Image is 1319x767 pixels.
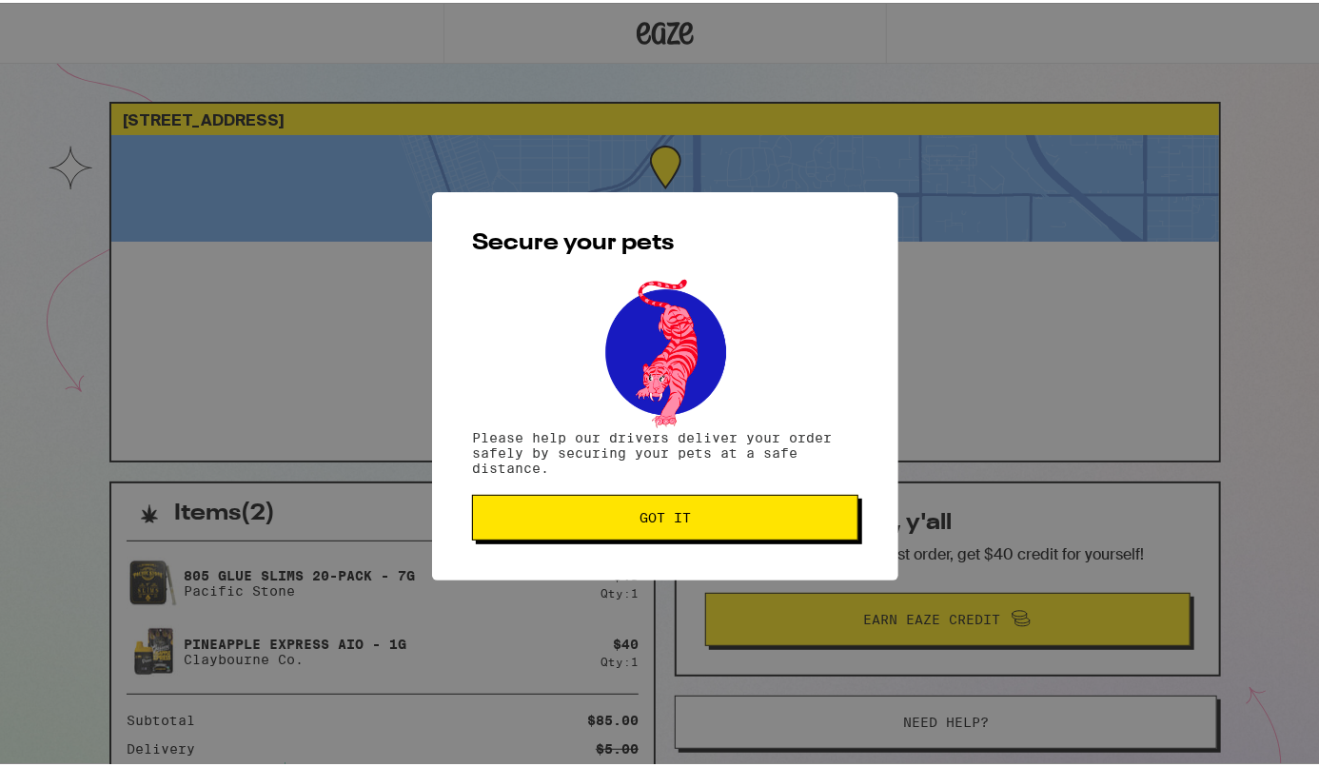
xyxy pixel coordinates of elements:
[11,13,137,29] span: Hi. Need any help?
[472,427,858,473] p: Please help our drivers deliver your order safely by securing your pets at a safe distance.
[472,492,858,538] button: Got it
[587,271,743,427] img: pets
[640,508,691,521] span: Got it
[472,229,858,252] h2: Secure your pets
